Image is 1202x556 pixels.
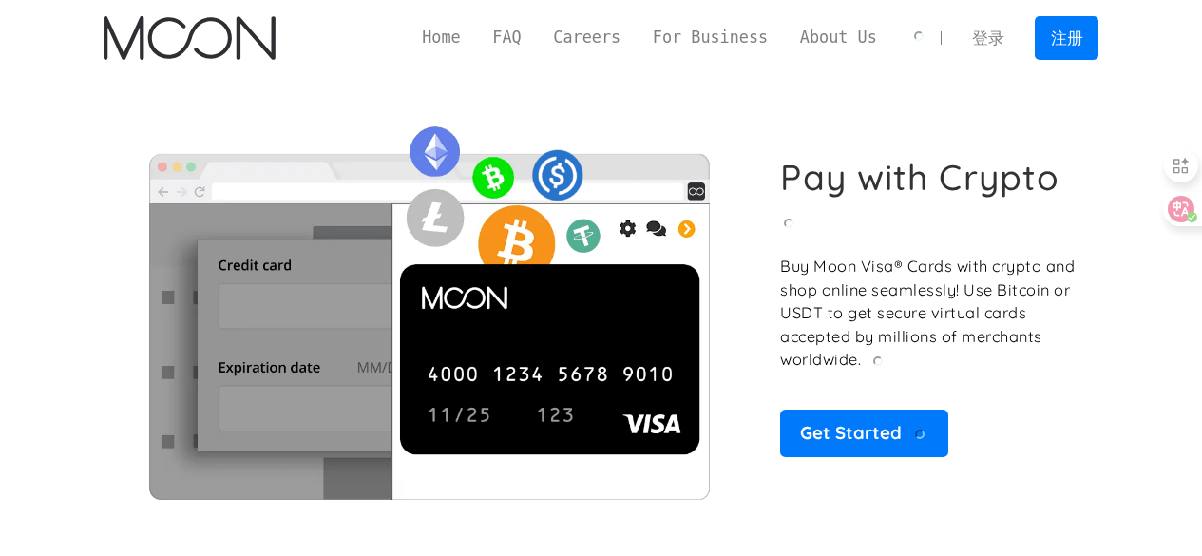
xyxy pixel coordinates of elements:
a: FAQ [476,26,537,49]
a: For Business [637,26,784,49]
a: home [104,16,276,60]
font: 注册 [1051,29,1083,48]
a: Careers [537,26,636,49]
img: Moon Logo [104,16,276,60]
img: Moon Cards let you spend your crypto anywhere Visa is accepted. [104,113,754,499]
p: Buy Moon Visa® Cards with crypto and shop online seamlessly! Use Bitcoin or USDT to get secure vi... [780,255,1078,372]
a: 登录 [956,17,1021,59]
font: 登录 [972,29,1004,48]
a: Get Started [780,410,948,457]
a: Home [406,26,476,49]
h1: Pay with Crypto [780,156,1078,240]
a: 注册 [1035,16,1099,59]
a: About Us [784,26,893,49]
